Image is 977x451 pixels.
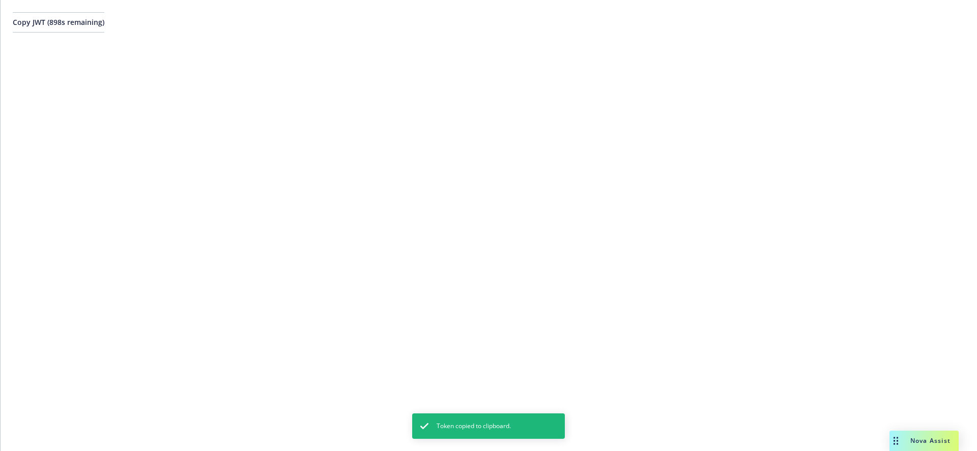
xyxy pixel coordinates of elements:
[889,431,959,451] button: Nova Assist
[13,17,104,27] span: Copy JWT ( 898 s remaining)
[889,431,902,451] div: Drag to move
[910,436,951,445] span: Nova Assist
[437,422,511,431] span: Token copied to clipboard.
[13,12,104,33] button: Copy JWT (898s remaining)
